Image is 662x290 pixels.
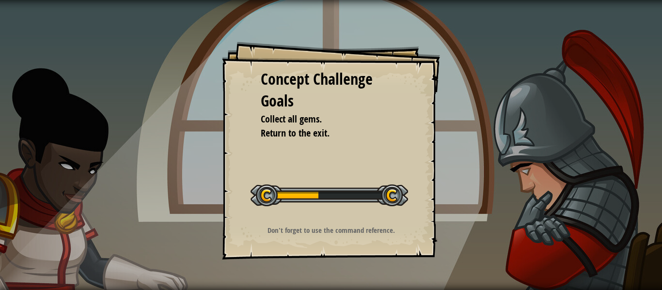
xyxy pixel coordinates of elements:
span: Collect all gems. [261,112,322,125]
li: Collect all gems. [249,112,399,126]
li: Return to the exit. [249,126,399,140]
p: Don't forget to use the command reference. [234,225,428,235]
div: Concept Challenge Goals [261,68,401,112]
span: Return to the exit. [261,126,330,139]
